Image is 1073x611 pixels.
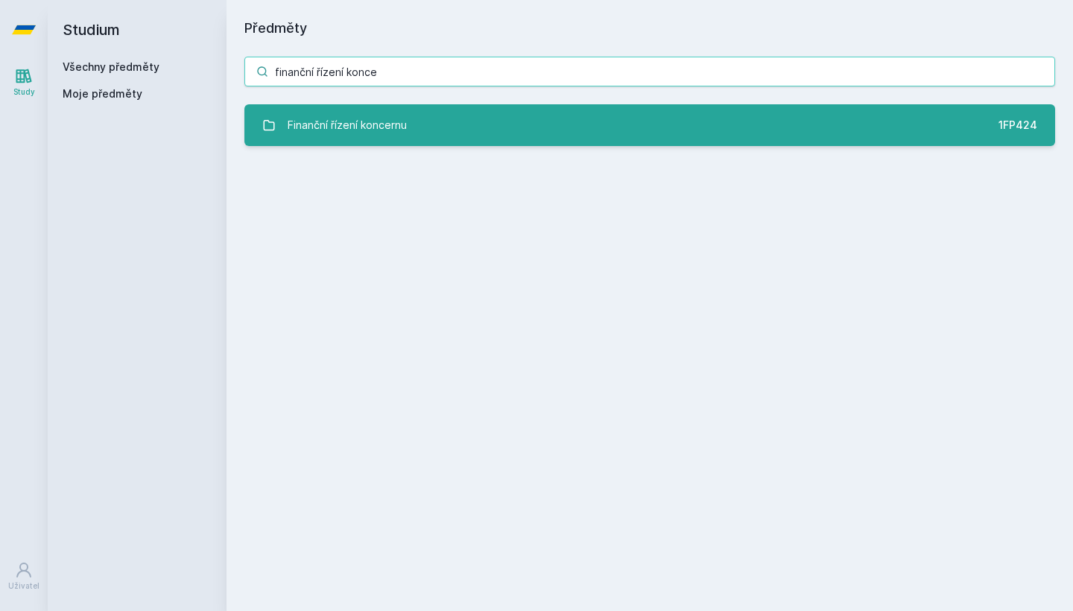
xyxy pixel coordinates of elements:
[288,110,407,140] div: Finanční řízení koncernu
[3,60,45,105] a: Study
[63,60,159,73] a: Všechny předměty
[3,554,45,599] a: Uživatel
[244,57,1055,86] input: Název nebo ident předmětu…
[63,86,142,101] span: Moje předměty
[13,86,35,98] div: Study
[998,118,1037,133] div: 1FP424
[244,104,1055,146] a: Finanční řízení koncernu 1FP424
[244,18,1055,39] h1: Předměty
[8,580,39,592] div: Uživatel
